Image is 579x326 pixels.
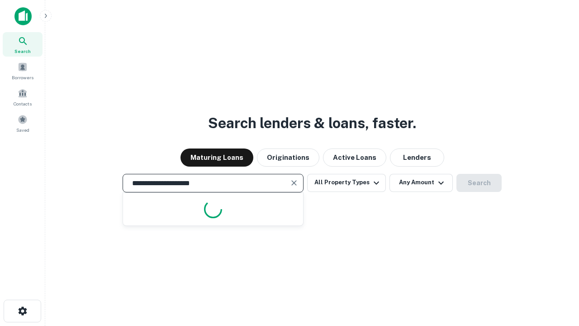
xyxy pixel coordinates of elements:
[534,254,579,297] iframe: Chat Widget
[12,74,33,81] span: Borrowers
[3,32,43,57] a: Search
[257,149,319,167] button: Originations
[14,100,32,107] span: Contacts
[180,149,253,167] button: Maturing Loans
[389,174,453,192] button: Any Amount
[390,149,444,167] button: Lenders
[3,111,43,135] a: Saved
[14,7,32,25] img: capitalize-icon.png
[288,177,300,189] button: Clear
[307,174,386,192] button: All Property Types
[16,126,29,134] span: Saved
[3,85,43,109] a: Contacts
[323,149,386,167] button: Active Loans
[14,48,31,55] span: Search
[3,58,43,83] a: Borrowers
[208,112,416,134] h3: Search lenders & loans, faster.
